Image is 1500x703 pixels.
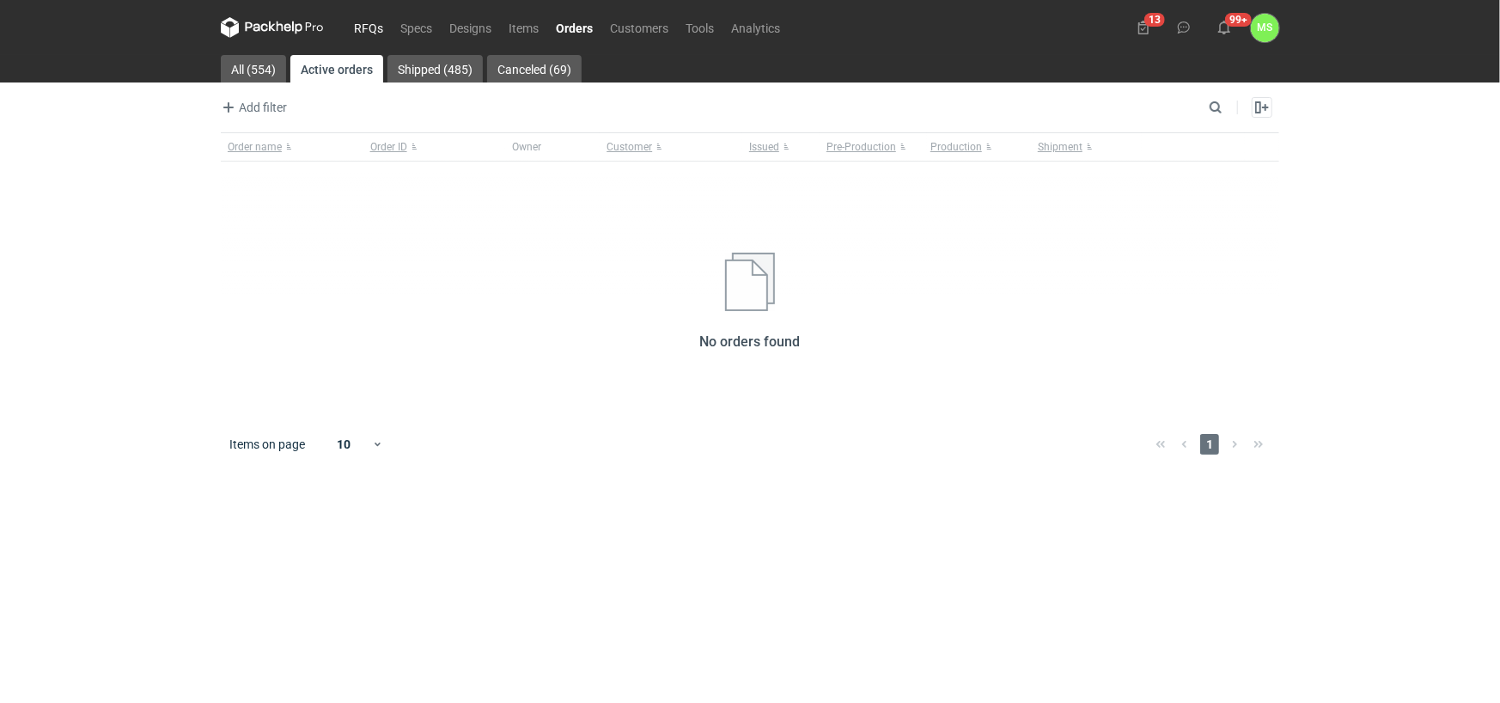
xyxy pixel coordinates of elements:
a: Orders [547,17,601,38]
div: Magdalena Szumiło [1251,14,1279,42]
button: Add filter [217,97,288,118]
a: Active orders [290,55,383,83]
div: 10 [316,432,372,456]
button: 13 [1130,14,1157,41]
a: Shipped (485) [387,55,483,83]
a: Tools [677,17,723,38]
h2: No orders found [700,332,801,352]
a: Analytics [723,17,789,38]
svg: Packhelp Pro [221,17,324,38]
span: 1 [1200,434,1219,455]
span: Add filter [218,97,287,118]
a: RFQs [345,17,392,38]
a: Designs [441,17,500,38]
a: Canceled (69) [487,55,582,83]
input: Search [1205,97,1260,118]
a: All (554) [221,55,286,83]
button: 99+ [1210,14,1238,41]
a: Specs [392,17,441,38]
button: MS [1251,14,1279,42]
span: Items on page [229,436,305,453]
a: Items [500,17,547,38]
a: Customers [601,17,677,38]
